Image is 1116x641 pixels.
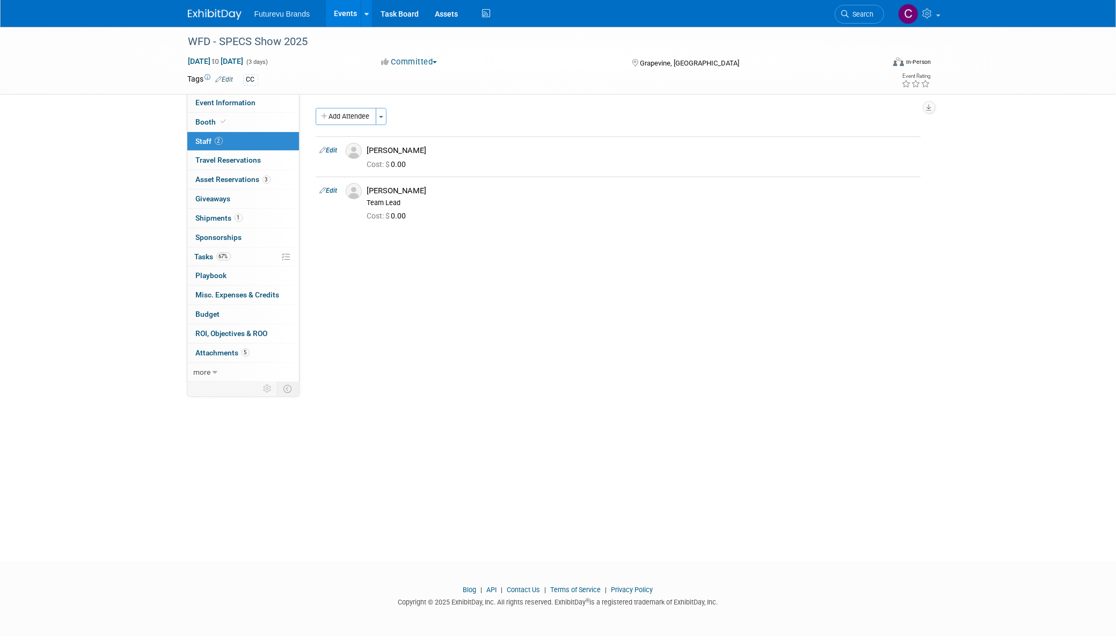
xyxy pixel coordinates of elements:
span: Sponsorships [196,233,242,242]
img: Format-Inperson.png [893,57,904,66]
a: Privacy Policy [611,586,653,594]
img: CHERYL CLOWES [898,4,918,24]
a: Staff2 [187,132,299,151]
img: Associate-Profile-5.png [346,143,362,159]
span: Cost: $ [367,212,391,220]
span: to [211,57,221,65]
a: Edit [216,76,234,83]
span: (3 days) [246,59,268,65]
span: 2 [215,137,223,145]
span: [DATE] [DATE] [188,56,244,66]
button: Committed [377,56,441,68]
span: Budget [196,310,220,318]
div: In-Person [906,58,931,66]
a: Terms of Service [551,586,601,594]
span: 67% [216,252,231,260]
span: Tasks [195,252,231,261]
span: Giveaways [196,194,231,203]
td: Tags [188,74,234,86]
span: Search [849,10,874,18]
span: 5 [242,348,250,356]
a: Sponsorships [187,228,299,247]
i: Booth reservation complete [221,119,227,125]
span: Asset Reservations [196,175,271,184]
div: [PERSON_NAME] [367,145,916,156]
span: Grapevine, [GEOGRAPHIC_DATA] [640,59,739,67]
span: 3 [262,176,271,184]
div: Event Rating [901,74,930,79]
span: Futurevu Brands [254,10,310,18]
a: Travel Reservations [187,151,299,170]
img: ExhibitDay [188,9,242,20]
span: 0.00 [367,212,411,220]
span: Playbook [196,271,227,280]
span: Travel Reservations [196,156,261,164]
a: Shipments1 [187,209,299,228]
img: Associate-Profile-5.png [346,183,362,199]
div: [PERSON_NAME] [367,186,916,196]
span: Misc. Expenses & Credits [196,290,280,299]
a: more [187,363,299,382]
span: | [499,586,506,594]
span: Cost: $ [367,160,391,169]
span: Attachments [196,348,250,357]
span: Event Information [196,98,256,107]
span: | [478,586,485,594]
span: | [603,586,610,594]
span: ROI, Objectives & ROO [196,329,268,338]
div: CC [243,74,258,85]
a: Blog [463,586,477,594]
a: Booth [187,113,299,132]
a: Edit [320,147,338,154]
a: Attachments5 [187,344,299,362]
span: 1 [235,214,243,222]
a: ROI, Objectives & ROO [187,324,299,343]
div: WFD - SPECS Show 2025 [185,32,868,52]
sup: ® [586,598,590,603]
a: Budget [187,305,299,324]
a: Playbook [187,266,299,285]
a: Contact Us [507,586,541,594]
span: 0.00 [367,160,411,169]
a: Search [835,5,884,24]
span: Staff [196,137,223,145]
a: Giveaways [187,190,299,208]
button: Add Attendee [316,108,376,125]
div: Event Format [821,56,931,72]
a: Tasks67% [187,247,299,266]
td: Personalize Event Tab Strip [259,382,278,396]
span: Shipments [196,214,243,222]
a: Edit [320,187,338,194]
a: Event Information [187,93,299,112]
div: Team Lead [367,199,916,207]
span: Booth [196,118,229,126]
span: | [542,586,549,594]
a: Asset Reservations3 [187,170,299,189]
a: Misc. Expenses & Credits [187,286,299,304]
a: API [487,586,497,594]
td: Toggle Event Tabs [277,382,299,396]
span: more [194,368,211,376]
